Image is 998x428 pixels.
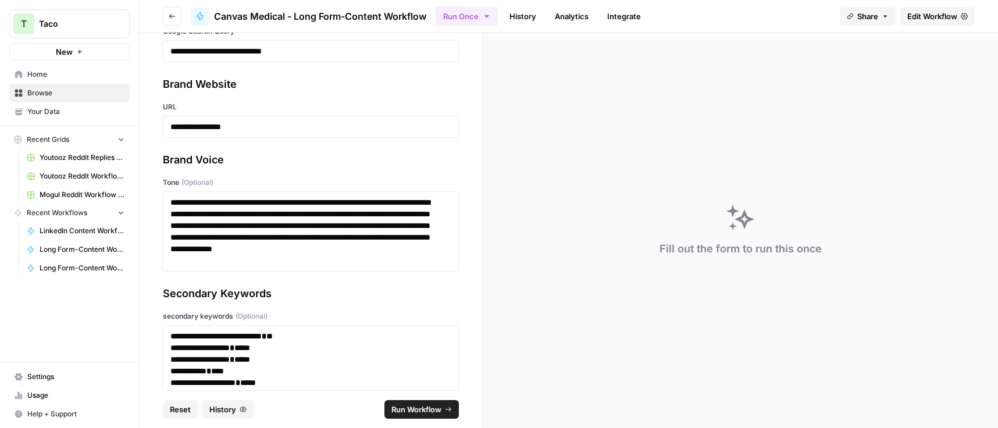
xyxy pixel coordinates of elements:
[27,372,124,382] span: Settings
[384,400,459,419] button: Run Workflow
[21,17,27,31] span: T
[9,84,130,102] a: Browse
[170,404,191,415] span: Reset
[181,177,213,188] span: (Optional)
[391,404,441,415] span: Run Workflow
[40,226,124,236] span: LinkedIn Content Workflow
[22,259,130,277] a: Long Form-Content Workflow - All Clients (New)
[163,400,198,419] button: Reset
[39,18,109,30] span: Taco
[27,106,124,117] span: Your Data
[9,131,130,148] button: Recent Grids
[660,241,822,257] div: Fill out the form to run this once
[163,311,459,322] label: secondary keywords
[9,43,130,60] button: New
[202,400,254,419] button: History
[900,7,975,26] a: Edit Workflow
[209,404,236,415] span: History
[163,102,459,112] label: URL
[236,311,268,322] span: (Optional)
[40,152,124,163] span: Youtooz Reddit Replies Workflow Grid
[840,7,896,26] button: Share
[40,263,124,273] span: Long Form-Content Workflow - All Clients (New)
[40,190,124,200] span: Mogul Reddit Workflow Grid (1)
[22,167,130,186] a: Youtooz Reddit Workflow Grid
[170,330,451,423] div: To enrich screen reader interactions, please activate Accessibility in Grammarly extension settings
[27,390,124,401] span: Usage
[9,405,130,423] button: Help + Support
[22,148,130,167] a: Youtooz Reddit Replies Workflow Grid
[857,10,878,22] span: Share
[163,76,459,92] div: Brand Website
[9,386,130,405] a: Usage
[9,9,130,38] button: Workspace: Taco
[163,177,459,188] label: Tone
[9,368,130,386] a: Settings
[548,7,596,26] a: Analytics
[22,186,130,204] a: Mogul Reddit Workflow Grid (1)
[9,102,130,121] a: Your Data
[56,46,73,58] span: New
[502,7,543,26] a: History
[22,240,130,259] a: Long Form-Content Workflow - AI Clients (New)
[436,6,498,26] button: Run Once
[22,222,130,240] a: LinkedIn Content Workflow
[907,10,957,22] span: Edit Workflow
[27,409,124,419] span: Help + Support
[600,7,648,26] a: Integrate
[214,9,426,23] span: Canvas Medical - Long Form-Content Workflow
[27,134,69,145] span: Recent Grids
[9,204,130,222] button: Recent Workflows
[40,244,124,255] span: Long Form-Content Workflow - AI Clients (New)
[40,171,124,181] span: Youtooz Reddit Workflow Grid
[27,208,87,218] span: Recent Workflows
[27,88,124,98] span: Browse
[9,65,130,84] a: Home
[27,69,124,80] span: Home
[191,7,426,26] a: Canvas Medical - Long Form-Content Workflow
[163,286,459,302] div: Secondary Keywords
[163,152,459,168] div: Brand Voice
